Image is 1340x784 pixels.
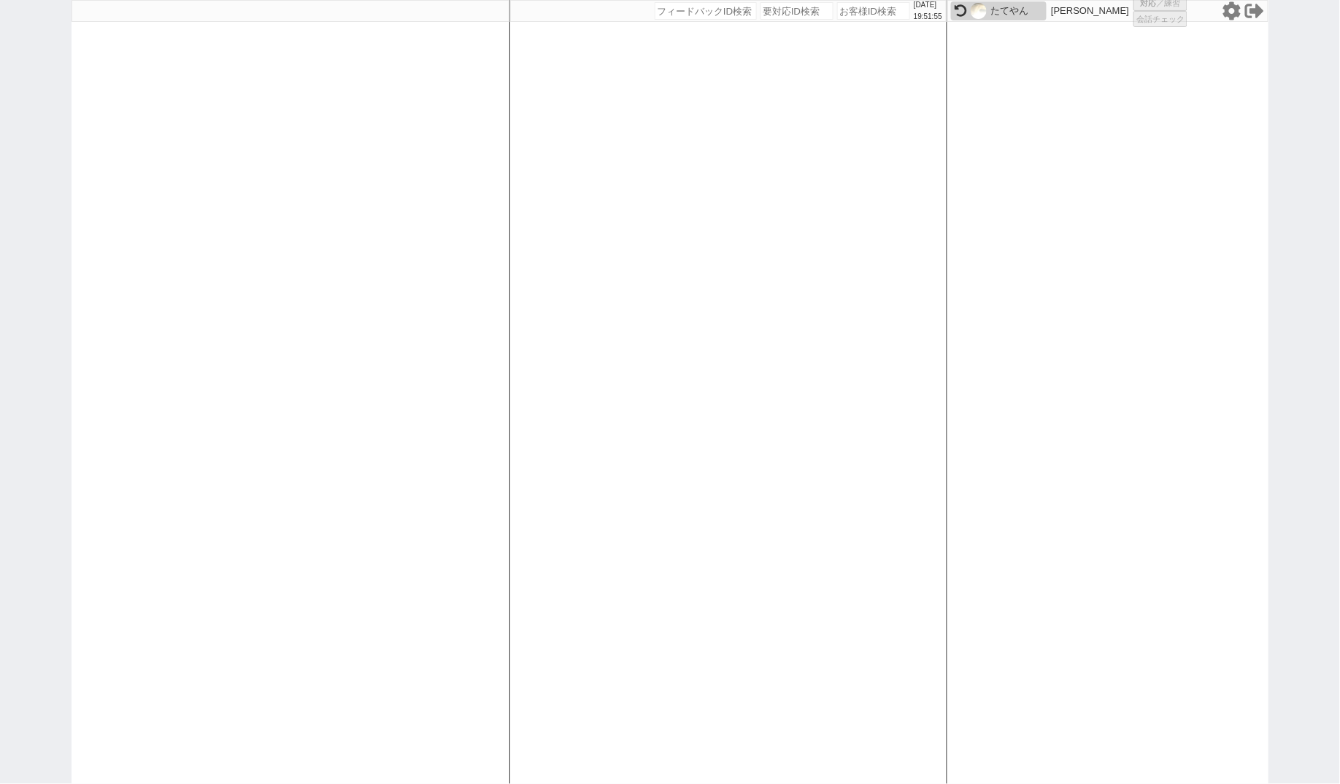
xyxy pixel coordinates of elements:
p: 19:51:55 [914,11,942,23]
p: [PERSON_NAME] [1051,5,1129,17]
div: たてやん [990,5,1043,17]
input: お客様ID検索 [837,2,910,20]
button: 会話チェック [1133,11,1187,27]
span: 会話チェック [1136,14,1185,25]
input: 要対応ID検索 [761,2,833,20]
img: 0h1i8fuB5RbkYVH3xzBoIQOWVPbSw2bjdUaSwkIXBNMyMtfC4ZMHhxICRNOXB4JnoXOi0nIHBKN3YZDBkgC0mSchIvMHEsKy0... [971,3,987,19]
input: フィードバックID検索 [655,2,757,20]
